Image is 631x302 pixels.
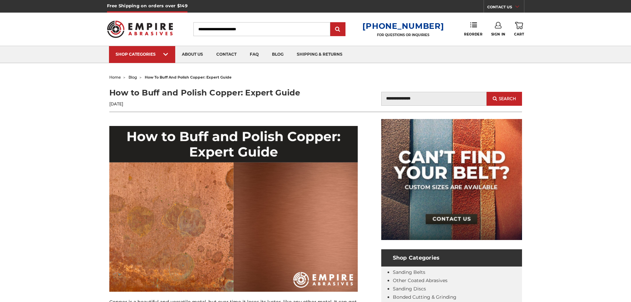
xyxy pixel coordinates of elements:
[381,119,522,240] img: promo banner for custom belts.
[464,32,482,36] span: Reorder
[175,46,210,63] a: about us
[210,46,243,63] a: contact
[487,3,524,13] a: CONTACT US
[491,32,505,36] span: Sign In
[129,75,137,80] a: blog
[107,16,173,42] img: Empire Abrasives
[109,101,316,107] p: [DATE]
[331,23,344,36] input: Submit
[514,22,524,36] a: Cart
[116,52,169,57] div: SHOP CATEGORIES
[362,21,444,31] a: [PHONE_NUMBER]
[145,75,232,80] span: how to buff and polish copper: expert guide
[243,46,265,63] a: faq
[265,46,290,63] a: blog
[109,87,316,99] h1: How to Buff and Polish Copper: Expert Guide
[499,96,516,101] span: Search
[393,269,425,275] a: Sanding Belts
[109,75,121,80] a: home
[393,277,447,283] a: Other Coated Abrasives
[290,46,349,63] a: shipping & returns
[362,33,444,37] p: FOR QUESTIONS OR INQUIRIES
[487,92,522,106] button: Search
[381,249,522,267] h4: Shop Categories
[393,294,456,300] a: Bonded Cutting & Grinding
[393,286,426,292] a: Sanding Discs
[464,22,482,36] a: Reorder
[514,32,524,36] span: Cart
[109,126,358,292] img: How to buff and polish copper: expert guide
